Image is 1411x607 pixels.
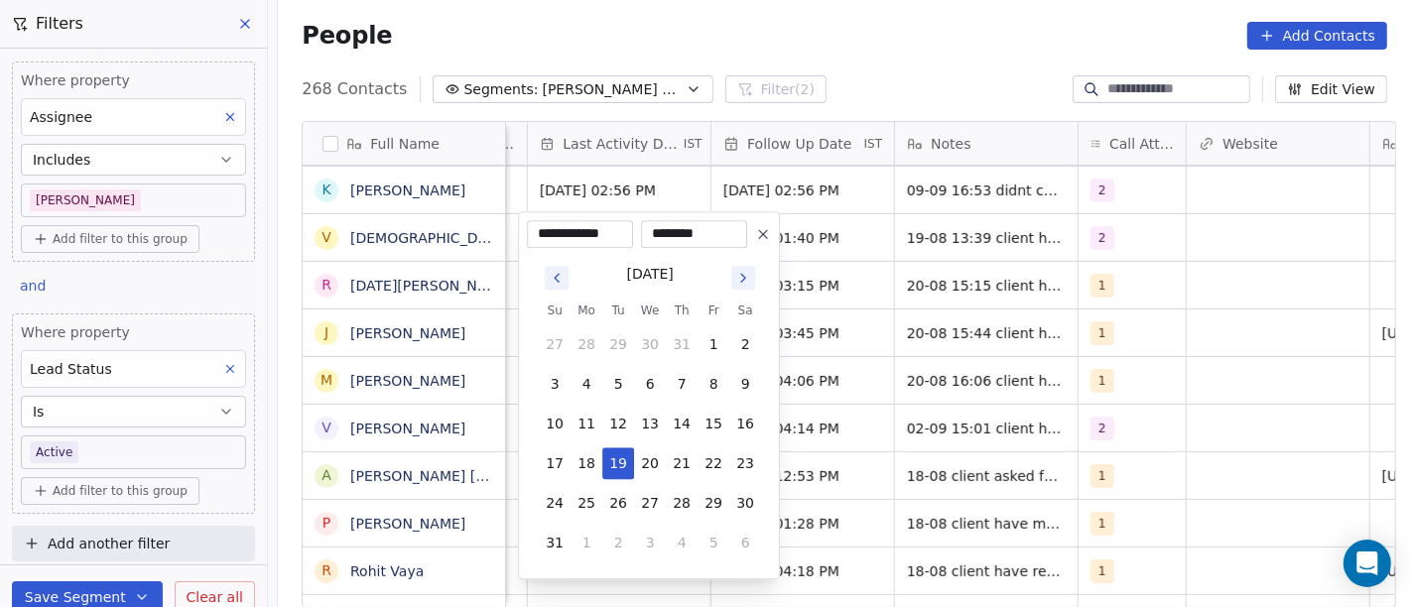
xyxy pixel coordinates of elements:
button: 4 [666,527,698,558]
button: 14 [666,408,698,439]
button: 10 [539,408,571,439]
button: 31 [666,328,698,360]
button: 5 [698,527,729,558]
button: 18 [571,447,602,479]
button: 30 [729,487,761,519]
button: 3 [539,368,571,400]
button: 19 [602,447,634,479]
button: Go to previous month [543,264,571,292]
button: 20 [634,447,666,479]
button: 7 [666,368,698,400]
button: 6 [729,527,761,558]
button: Go to next month [729,264,757,292]
button: 26 [602,487,634,519]
button: 25 [571,487,602,519]
button: 11 [571,408,602,439]
button: 30 [634,328,666,360]
button: 13 [634,408,666,439]
button: 29 [698,487,729,519]
button: 8 [698,368,729,400]
button: 28 [666,487,698,519]
button: 1 [698,328,729,360]
button: 1 [571,527,602,558]
button: 3 [634,527,666,558]
button: 6 [634,368,666,400]
button: 22 [698,447,729,479]
button: 17 [539,447,571,479]
button: 12 [602,408,634,439]
button: 24 [539,487,571,519]
button: 4 [571,368,602,400]
button: 21 [666,447,698,479]
th: Saturday [729,301,761,320]
button: 2 [729,328,761,360]
th: Monday [571,301,602,320]
th: Friday [698,301,729,320]
th: Sunday [539,301,571,320]
th: Wednesday [634,301,666,320]
div: [DATE] [627,264,674,285]
button: 28 [571,328,602,360]
th: Tuesday [602,301,634,320]
button: 16 [729,408,761,439]
th: Thursday [666,301,698,320]
button: 23 [729,447,761,479]
button: 15 [698,408,729,439]
button: 9 [729,368,761,400]
button: 27 [539,328,571,360]
button: 31 [539,527,571,558]
button: 5 [602,368,634,400]
button: 2 [602,527,634,558]
button: 27 [634,487,666,519]
button: 29 [602,328,634,360]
